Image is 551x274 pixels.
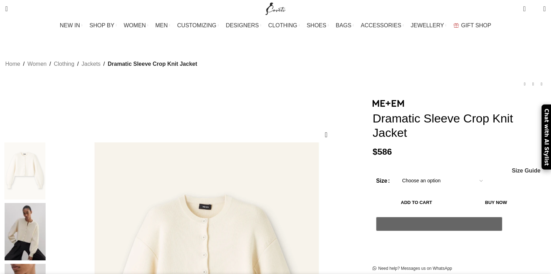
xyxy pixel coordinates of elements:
[264,5,287,11] a: Site logo
[373,111,546,140] h1: Dramatic Sleeve Crop Knit Jacket
[27,59,47,69] a: Women
[461,22,491,29] span: GIFT SHOP
[373,147,377,156] span: $
[155,19,170,33] a: MEN
[411,19,447,33] a: JEWELLERY
[454,23,459,28] img: GiftBag
[5,59,20,69] a: Home
[89,19,117,33] a: SHOP BY
[4,142,46,199] img: Me and Em dress
[519,2,529,16] a: 0
[60,22,80,29] span: NEW IN
[532,7,538,12] span: 0
[373,147,392,156] bdi: 586
[4,203,46,260] img: Me and Em dresses
[124,19,148,33] a: WOMEN
[268,22,297,29] span: CLOTHING
[2,19,549,33] div: Main navigation
[2,2,11,16] a: Search
[5,59,197,69] nav: Breadcrumb
[521,80,529,88] a: Previous product
[537,80,546,88] a: Next product
[177,19,219,33] a: CUSTOMIZING
[226,22,259,29] span: DESIGNERS
[411,22,444,29] span: JEWELLERY
[373,266,452,272] a: Need help? Messages us on WhatsApp
[376,176,390,185] label: Size
[155,22,168,29] span: MEN
[376,217,502,231] button: Pay with GPay
[268,19,300,33] a: CLOTHING
[524,3,529,9] span: 0
[124,22,146,29] span: WOMEN
[460,195,532,210] button: Buy now
[336,19,354,33] a: BAGS
[376,195,457,210] button: Add to cart
[454,19,491,33] a: GIFT SHOP
[375,235,504,252] iframe: Secure express checkout frame
[60,19,83,33] a: NEW IN
[307,22,326,29] span: SHOES
[361,19,404,33] a: ACCESSORIES
[226,19,261,33] a: DESIGNERS
[373,100,404,107] img: Me and Em
[511,168,540,174] a: Size Guide
[89,22,114,29] span: SHOP BY
[54,59,74,69] a: Clothing
[336,22,351,29] span: BAGS
[108,59,197,69] span: Dramatic Sleeve Crop Knit Jacket
[531,2,538,16] div: My Wishlist
[307,19,329,33] a: SHOES
[82,59,101,69] a: Jackets
[361,22,401,29] span: ACCESSORIES
[177,22,217,29] span: CUSTOMIZING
